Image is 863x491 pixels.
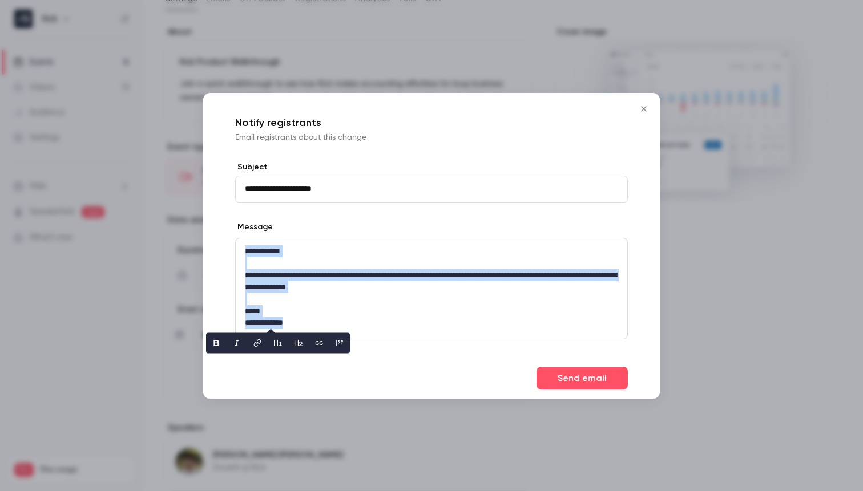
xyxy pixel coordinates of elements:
label: Subject [235,161,628,173]
button: italic [228,334,246,352]
button: bold [207,334,225,352]
div: editor [236,238,627,339]
button: Send email [537,367,628,389]
p: Notify registrants [235,116,628,129]
p: Email registrants about this change [235,132,628,143]
label: Message [235,221,273,233]
button: blockquote [330,334,349,352]
button: link [248,334,267,352]
button: Close [632,98,655,120]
